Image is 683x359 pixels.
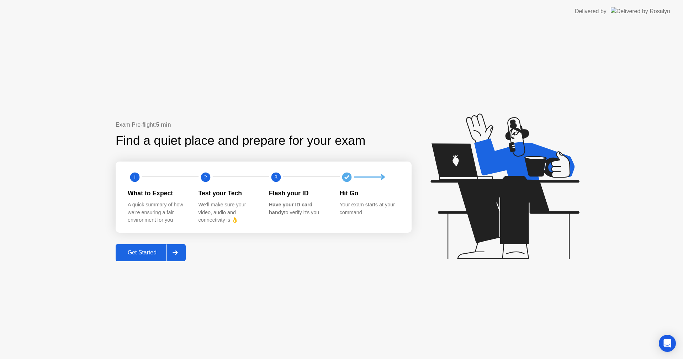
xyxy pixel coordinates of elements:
div: to verify it’s you [269,201,328,216]
div: Test your Tech [198,189,258,198]
div: Get Started [118,249,166,256]
div: Flash your ID [269,189,328,198]
b: 5 min [156,122,171,128]
div: Delivered by [575,7,607,16]
div: We’ll make sure your video, audio and connectivity is 👌 [198,201,258,224]
img: Delivered by Rosalyn [611,7,670,15]
text: 3 [275,174,277,180]
text: 1 [133,174,136,180]
div: Your exam starts at your command [340,201,399,216]
div: Open Intercom Messenger [659,335,676,352]
div: What to Expect [128,189,187,198]
text: 2 [204,174,207,180]
button: Get Started [116,244,186,261]
div: Exam Pre-flight: [116,121,412,129]
div: Find a quiet place and prepare for your exam [116,131,366,150]
div: Hit Go [340,189,399,198]
div: A quick summary of how we’re ensuring a fair environment for you [128,201,187,224]
b: Have your ID card handy [269,202,312,215]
